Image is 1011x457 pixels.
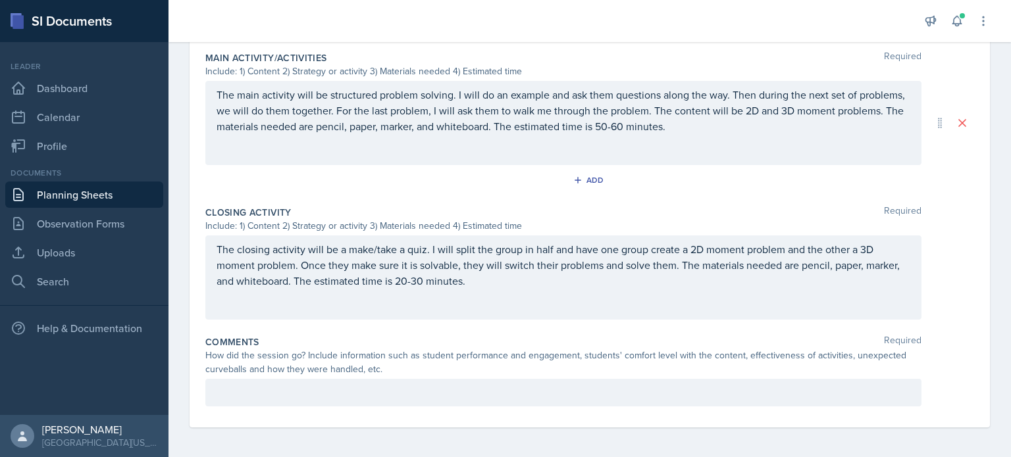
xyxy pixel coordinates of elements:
[5,268,163,295] a: Search
[205,206,292,219] label: Closing Activity
[205,335,259,349] label: Comments
[205,64,921,78] div: Include: 1) Content 2) Strategy or activity 3) Materials needed 4) Estimated time
[576,175,604,185] div: Add
[884,51,921,64] span: Required
[217,241,910,289] p: The closing activity will be a make/take a quiz. I will split the group in half and have one grou...
[42,436,158,449] div: [GEOGRAPHIC_DATA][US_STATE] in [GEOGRAPHIC_DATA]
[205,349,921,376] div: How did the session go? Include information such as student performance and engagement, students'...
[884,335,921,349] span: Required
[205,219,921,233] div: Include: 1) Content 2) Strategy or activity 3) Materials needed 4) Estimated time
[5,133,163,159] a: Profile
[5,239,163,266] a: Uploads
[5,104,163,130] a: Calendar
[884,206,921,219] span: Required
[5,315,163,341] div: Help & Documentation
[5,181,163,208] a: Planning Sheets
[5,210,163,237] a: Observation Forms
[5,60,163,72] div: Leader
[5,75,163,101] a: Dashboard
[217,87,910,134] p: The main activity will be structured problem solving. I will do an example and ask them questions...
[42,423,158,436] div: [PERSON_NAME]
[569,170,611,190] button: Add
[5,167,163,179] div: Documents
[205,51,326,64] label: Main Activity/Activities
